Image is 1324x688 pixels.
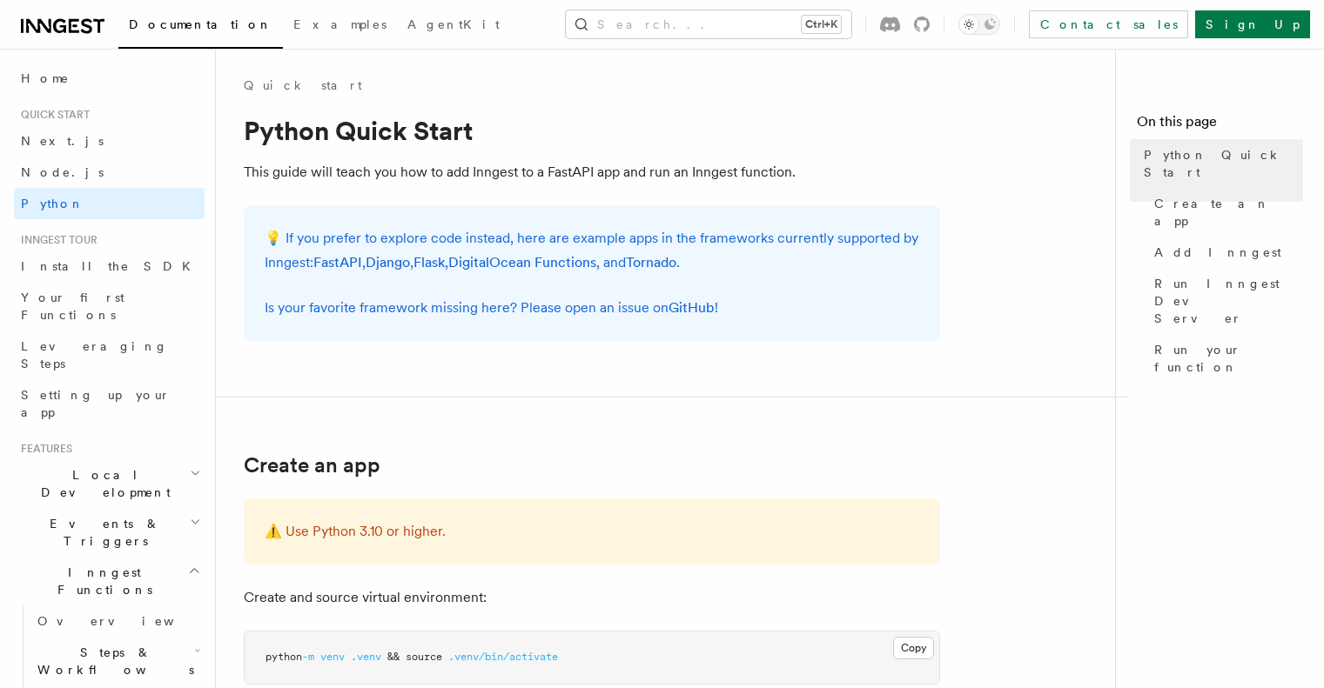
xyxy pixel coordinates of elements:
[265,651,302,663] span: python
[1154,341,1303,376] span: Run your function
[21,388,171,419] span: Setting up your app
[14,331,205,379] a: Leveraging Steps
[406,651,442,663] span: source
[302,651,314,663] span: -m
[30,637,205,685] button: Steps & Workflows
[14,508,205,557] button: Events & Triggers
[293,17,386,31] span: Examples
[14,157,205,188] a: Node.js
[1154,244,1281,261] span: Add Inngest
[21,165,104,179] span: Node.js
[893,637,934,659] button: Copy
[802,16,841,33] kbd: Ctrl+K
[1154,195,1303,230] span: Create an app
[448,254,596,271] a: DigitalOcean Functions
[14,250,205,282] a: Install the SDK
[14,442,72,456] span: Features
[1147,188,1303,237] a: Create an app
[21,197,84,210] span: Python
[30,605,205,637] a: Overview
[566,10,851,38] button: Search...Ctrl+K
[958,14,1000,35] button: Toggle dark mode
[265,519,919,544] p: ⚠️ Use Python 3.10 or higher.
[283,5,397,47] a: Examples
[244,453,380,478] a: Create an app
[21,259,201,273] span: Install the SDK
[244,585,940,610] p: Create and source virtual environment:
[14,63,205,94] a: Home
[626,254,676,271] a: Tornado
[244,115,940,146] h1: Python Quick Start
[21,291,124,322] span: Your first Functions
[14,459,205,508] button: Local Development
[320,651,345,663] span: venv
[21,134,104,148] span: Next.js
[14,379,205,428] a: Setting up your app
[351,651,381,663] span: .venv
[1154,275,1303,327] span: Run Inngest Dev Server
[1147,237,1303,268] a: Add Inngest
[1147,268,1303,334] a: Run Inngest Dev Server
[14,515,190,550] span: Events & Triggers
[21,339,168,371] span: Leveraging Steps
[244,77,362,94] a: Quick start
[1144,146,1303,181] span: Python Quick Start
[366,254,410,271] a: Django
[1137,139,1303,188] a: Python Quick Start
[265,296,919,320] p: Is your favorite framework missing here? Please open an issue on !
[265,226,919,275] p: 💡 If you prefer to explore code instead, here are example apps in the frameworks currently suppor...
[129,17,272,31] span: Documentation
[387,651,400,663] span: &&
[30,644,194,678] span: Steps & Workflows
[448,651,558,663] span: .venv/bin/activate
[313,254,362,271] a: FastAPI
[14,108,90,122] span: Quick start
[14,188,205,219] a: Python
[14,466,190,501] span: Local Development
[21,70,70,87] span: Home
[37,614,217,628] span: Overview
[118,5,283,49] a: Documentation
[1195,10,1310,38] a: Sign Up
[669,299,715,316] a: GitHub
[14,282,205,331] a: Your first Functions
[1029,10,1188,38] a: Contact sales
[14,125,205,157] a: Next.js
[407,17,500,31] span: AgentKit
[1137,111,1303,139] h4: On this page
[244,160,940,184] p: This guide will teach you how to add Inngest to a FastAPI app and run an Inngest function.
[14,564,188,598] span: Inngest Functions
[413,254,445,271] a: Flask
[14,233,97,247] span: Inngest tour
[1147,334,1303,383] a: Run your function
[14,557,205,605] button: Inngest Functions
[397,5,510,47] a: AgentKit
